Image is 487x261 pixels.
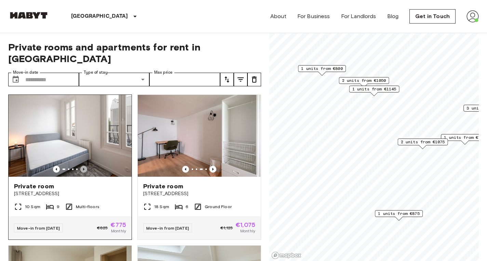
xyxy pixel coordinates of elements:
[9,95,132,177] img: Marketing picture of unit FR-18-004-001-04
[378,211,420,217] span: 1 units from €875
[205,204,232,210] span: Ground Floor
[14,182,54,190] span: Private room
[220,225,233,231] span: €1,125
[97,225,108,231] span: €825
[398,139,448,149] div: Map marker
[84,70,108,75] label: Type of stay
[17,226,60,231] span: Move-in from [DATE]
[270,12,286,20] a: About
[375,210,423,221] div: Map marker
[349,86,400,96] div: Map marker
[13,70,38,75] label: Move-in date
[138,95,261,177] img: Marketing picture of unit FR-18-001-002-02H
[387,12,399,20] a: Blog
[409,9,456,24] a: Get in Touch
[301,66,343,72] span: 1 units from €800
[220,73,234,86] button: tune
[271,251,301,259] a: Mapbox logo
[466,10,479,23] img: avatar
[444,134,486,141] span: 1 units from €775
[8,41,261,64] span: Private rooms and apartments for rent in [GEOGRAPHIC_DATA]
[14,190,126,197] span: [STREET_ADDRESS]
[297,12,330,20] a: For Business
[341,12,376,20] a: For Landlords
[401,139,445,145] span: 2 units from €1075
[298,65,346,76] div: Map marker
[71,12,128,20] p: [GEOGRAPHIC_DATA]
[9,73,23,86] button: Choose date
[137,95,261,240] a: Previous imagePrevious imagePrivate room[STREET_ADDRESS]18 Sqm6Ground FloorMove-in from [DATE]€1,...
[240,228,255,234] span: Monthly
[8,12,49,19] img: Habyt
[182,166,189,173] button: Previous image
[235,222,255,228] span: €1,075
[186,204,188,210] span: 6
[8,95,132,240] a: Marketing picture of unit FR-18-004-001-04Previous imagePrevious imagePrivate room[STREET_ADDRESS...
[154,70,173,75] label: Max price
[143,190,255,197] span: [STREET_ADDRESS]
[110,222,126,228] span: €775
[234,73,247,86] button: tune
[53,166,60,173] button: Previous image
[111,228,126,234] span: Monthly
[342,77,386,84] span: 2 units from €1050
[339,77,389,88] div: Map marker
[154,204,169,210] span: 18 Sqm
[76,204,99,210] span: Multi-floors
[80,166,87,173] button: Previous image
[57,204,59,210] span: 9
[247,73,261,86] button: tune
[146,226,189,231] span: Move-in from [DATE]
[25,204,40,210] span: 10 Sqm
[209,166,216,173] button: Previous image
[352,86,396,92] span: 1 units from €1145
[143,182,183,190] span: Private room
